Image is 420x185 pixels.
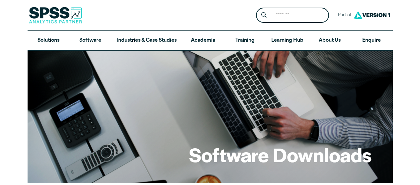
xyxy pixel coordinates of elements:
[29,7,82,23] img: SPSS Analytics Partner
[266,31,309,50] a: Learning Hub
[189,142,372,167] h1: Software Downloads
[111,31,182,50] a: Industries & Case Studies
[224,31,266,50] a: Training
[28,31,393,50] nav: Desktop version of site main menu
[352,9,392,21] img: Version1 Logo
[351,31,392,50] a: Enquire
[258,9,270,22] button: Search magnifying glass icon
[261,12,267,18] svg: Search magnifying glass icon
[69,31,111,50] a: Software
[256,8,329,23] form: Site Header Search Form
[334,11,352,20] span: Part of
[309,31,351,50] a: About Us
[182,31,224,50] a: Academia
[28,31,69,50] a: Solutions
